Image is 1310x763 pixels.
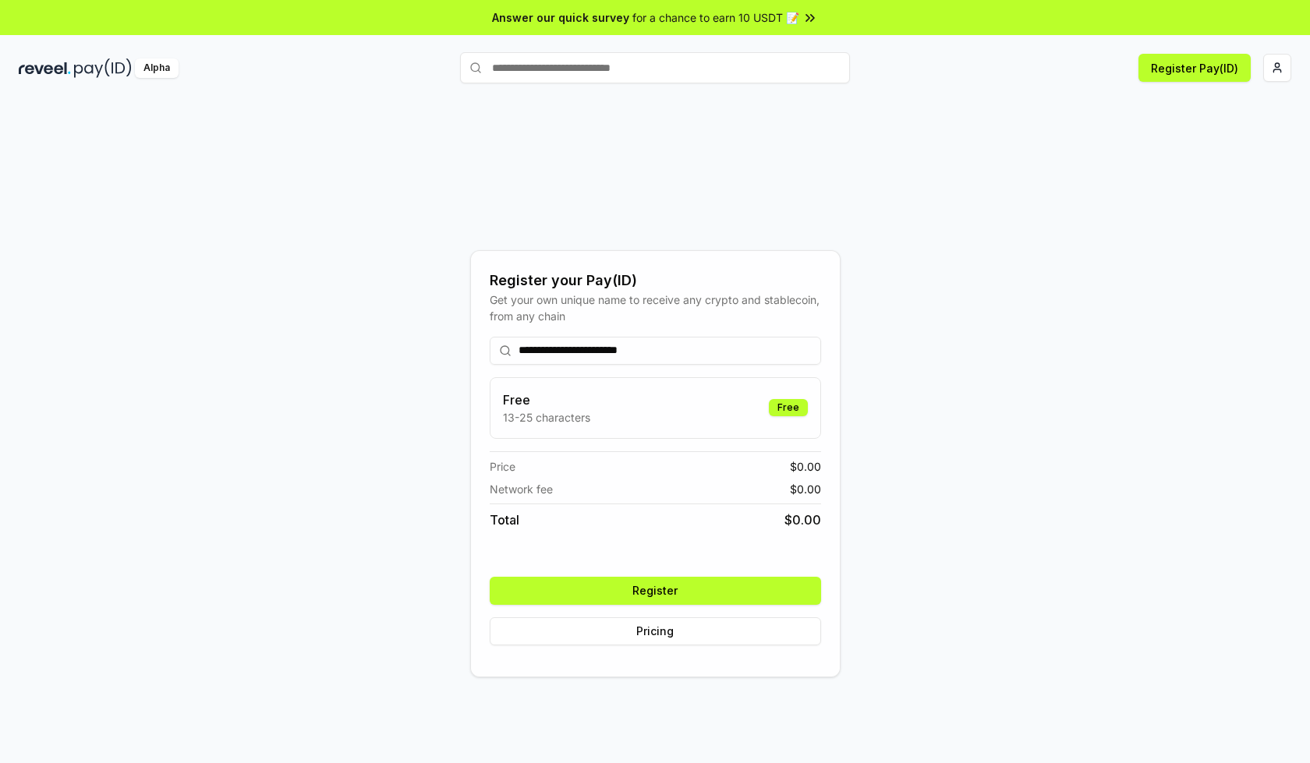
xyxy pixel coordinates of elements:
span: Network fee [490,481,553,497]
button: Register Pay(ID) [1138,54,1251,82]
span: Total [490,510,519,529]
span: Price [490,458,515,475]
div: Get your own unique name to receive any crypto and stablecoin, from any chain [490,291,821,324]
div: Alpha [135,58,179,78]
div: Register your Pay(ID) [490,270,821,291]
h3: Free [503,390,590,409]
div: Free [769,399,808,416]
p: 13-25 characters [503,409,590,426]
span: for a chance to earn 10 USDT 📝 [632,9,799,26]
img: pay_id [74,58,132,78]
span: $ 0.00 [790,458,821,475]
span: $ 0.00 [790,481,821,497]
span: $ 0.00 [784,510,821,529]
img: reveel_dark [19,58,71,78]
button: Pricing [490,617,821,645]
button: Register [490,577,821,605]
span: Answer our quick survey [492,9,629,26]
